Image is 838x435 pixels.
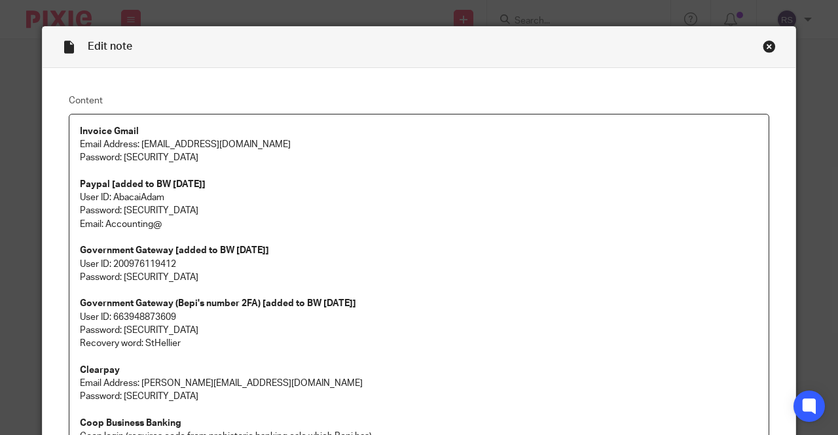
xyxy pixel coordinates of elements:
strong: Invoice Gmail [80,127,139,136]
label: Content [69,94,769,107]
p: User ID: 200976119412 Password: [SECURITY_DATA] [80,258,758,285]
span: Edit note [88,41,132,52]
div: Close this dialog window [763,40,776,53]
p: Password: [SECURITY_DATA] [80,151,758,178]
p: Email Address: [PERSON_NAME][EMAIL_ADDRESS][DOMAIN_NAME] Password: [SECURITY_DATA] [80,364,758,404]
strong: Coop Business Banking [80,419,181,428]
p: Recovery word: StHellier [80,337,758,350]
p: Password: [SECURITY_DATA] [80,324,758,337]
strong: Clearpay [80,366,120,375]
strong: Paypal [added to BW [DATE]] [80,180,206,189]
strong: Government Gateway [added to BW [DATE]] [80,246,269,255]
p: User ID: 663948873609 [80,297,758,324]
p: User ID: AbacaiAdam Password: [SECURITY_DATA] Email: Accounting@ [80,178,758,231]
p: Email Address: [EMAIL_ADDRESS][DOMAIN_NAME] [80,138,758,151]
strong: Government Gateway (Bepi's number 2FA) [added to BW [DATE]] [80,299,356,308]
